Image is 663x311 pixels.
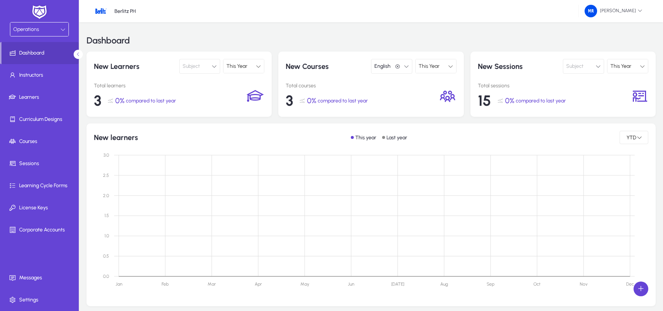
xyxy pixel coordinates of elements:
[114,8,136,14] p: Berlitz PH
[105,213,109,218] text: 1.5
[1,182,80,189] span: Learning Cycle Forms
[1,267,80,289] a: Messages
[103,193,109,198] text: 2.0
[579,4,648,18] button: [PERSON_NAME]
[103,274,109,279] text: 0.0
[94,59,176,74] p: New Learners
[626,134,637,141] span: YTD
[103,153,109,158] text: 3.0
[1,71,80,79] span: Instructors
[94,133,138,142] h1: New learners
[226,63,247,69] span: This Year
[286,92,293,109] span: 3
[30,4,49,20] img: white-logo.png
[115,96,124,105] span: 0%
[1,94,80,101] span: Learners
[440,282,448,287] text: Aug
[1,204,80,212] span: License Keys
[566,59,583,74] span: Subject
[626,282,634,287] text: Dec
[162,282,169,287] text: Feb
[286,83,438,89] p: Total courses
[478,83,631,89] p: Total sessions
[1,49,79,57] span: Dashboard
[348,282,354,287] text: Jun
[1,138,80,145] span: Courses
[307,96,316,105] span: 0%
[116,282,122,287] text: Jan
[374,59,391,74] span: English
[620,131,648,144] button: YTD
[391,282,404,287] text: [DATE]
[1,160,80,167] span: Sessions
[94,4,108,18] img: 28.png
[94,83,247,89] p: Total learners
[103,173,109,178] text: 2.5
[580,282,588,287] text: Nov
[255,282,262,287] text: Apr
[286,59,368,74] p: New Courses
[355,134,376,141] p: This year
[1,226,80,234] span: Corporate Accounts
[1,197,80,219] a: License Keys
[87,36,130,45] h3: Dashboard
[208,282,216,287] text: Mar
[105,233,109,238] text: 1.0
[1,296,80,304] span: Settings
[478,59,560,74] p: New Sessions
[183,59,200,74] span: Subject
[1,219,80,241] a: Corporate Accounts
[478,92,491,109] span: 15
[516,98,566,104] span: compared to last year
[1,108,80,130] a: Curriculum Designs
[1,64,80,86] a: Instructors
[419,63,440,69] span: This Year
[300,282,309,287] text: May
[1,175,80,197] a: Learning Cycle Forms
[585,5,597,17] img: 148.png
[103,254,109,259] text: 0.5
[1,116,80,123] span: Curriculum Designs
[1,130,80,153] a: Courses
[585,5,642,17] span: [PERSON_NAME]
[318,98,368,104] span: compared to last year
[94,92,101,109] span: 3
[1,289,80,311] a: Settings
[610,63,631,69] span: This Year
[1,86,80,108] a: Learners
[13,26,39,32] span: Operations
[487,282,494,287] text: Sep
[126,98,176,104] span: compared to last year
[533,282,540,287] text: Oct
[387,134,407,141] p: Last year
[505,96,514,105] span: 0%
[1,274,80,282] span: Messages
[1,153,80,175] a: Sessions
